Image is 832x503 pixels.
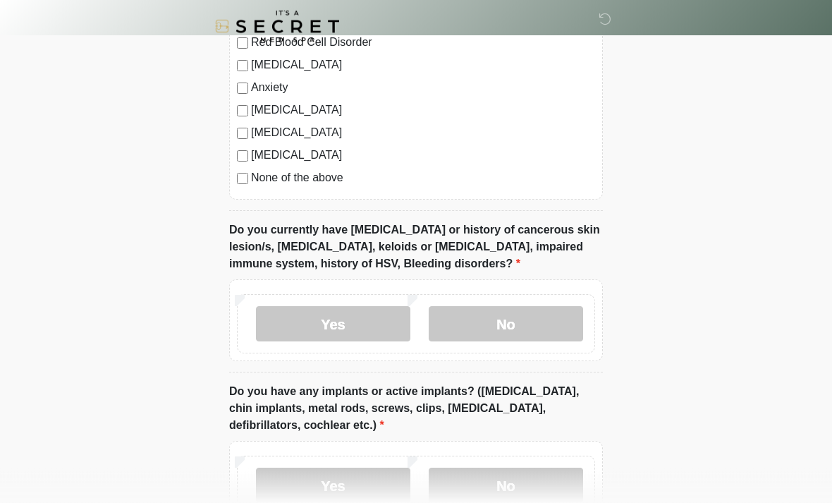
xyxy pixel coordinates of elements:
input: Anxiety [237,83,248,95]
input: None of the above [237,174,248,185]
label: [MEDICAL_DATA] [251,125,595,142]
input: [MEDICAL_DATA] [237,151,248,162]
label: No [429,307,583,342]
label: None of the above [251,170,595,187]
label: [MEDICAL_DATA] [251,57,595,74]
label: Do you currently have [MEDICAL_DATA] or history of cancerous skin lesion/s, [MEDICAL_DATA], keloi... [229,222,603,273]
img: It's A Secret Med Spa Logo [215,11,339,42]
input: [MEDICAL_DATA] [237,106,248,117]
label: [MEDICAL_DATA] [251,102,595,119]
input: [MEDICAL_DATA] [237,61,248,72]
input: [MEDICAL_DATA] [237,128,248,140]
label: [MEDICAL_DATA] [251,147,595,164]
label: Yes [256,307,410,342]
label: Anxiety [251,80,595,97]
label: Do you have any implants or active implants? ([MEDICAL_DATA], chin implants, metal rods, screws, ... [229,384,603,435]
